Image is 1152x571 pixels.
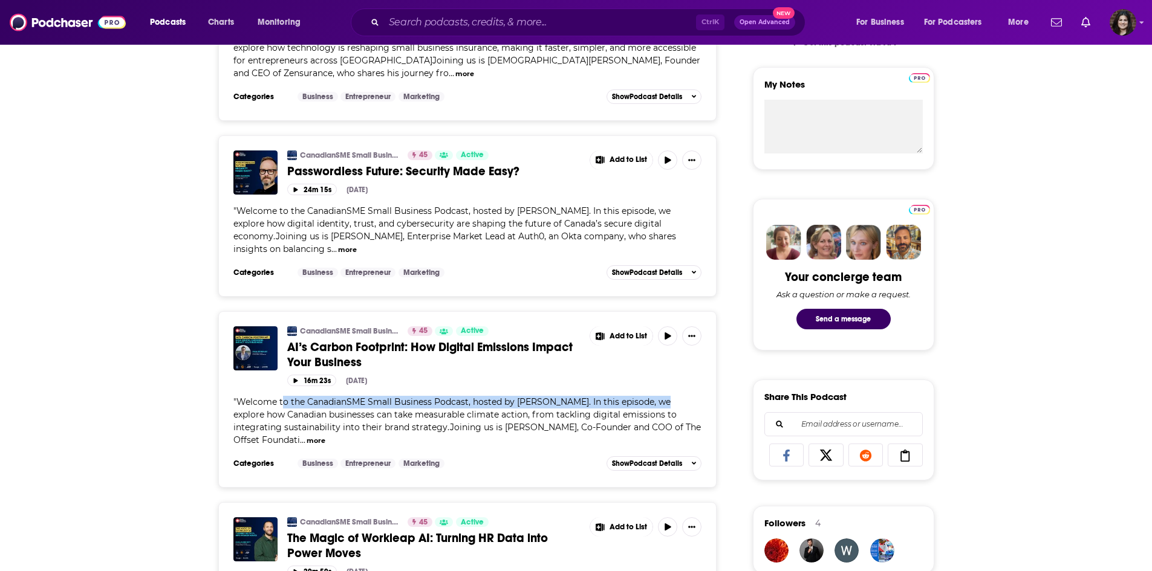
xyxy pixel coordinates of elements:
img: User Profile [1110,9,1136,36]
div: [DATE] [347,185,368,194]
span: " [233,30,700,79]
button: ShowPodcast Details [607,456,702,471]
a: Business [298,268,338,277]
button: open menu [916,13,1000,32]
span: Active [461,517,484,529]
a: 45 [408,517,432,527]
a: The Magic of Workleap AI: Turning HR Data into Power Moves [287,531,581,561]
img: CanadianSME Small Business Podcast [287,150,297,160]
a: Share on X/Twitter [809,444,844,466]
span: Add to List [610,332,647,341]
img: JohirMia [799,538,824,563]
a: Copy Link [888,444,923,466]
h3: Categories [233,459,288,468]
span: Monitoring [258,14,301,31]
label: My Notes [764,79,923,100]
img: AI’s Carbon Footprint: How Digital Emissions Impact Your Business [233,326,278,370]
button: ShowPodcast Details [607,265,702,280]
span: Active [461,325,484,337]
a: CanadianSME Small Business Podcast [287,326,297,336]
button: 24m 15s [287,184,337,195]
a: Passwordless Future: Security Made Easy? [287,164,581,179]
div: Your concierge team [785,269,902,285]
img: CanadianSME Small Business Podcast [287,517,297,527]
img: Podchaser - Follow, Share and Rate Podcasts [10,11,126,34]
span: Podcasts [150,14,186,31]
a: CanadianSME Small Business Podcast [300,517,400,527]
button: open menu [1000,13,1044,32]
button: Show More Button [590,517,653,537]
a: Active [456,517,489,527]
a: Marketing [399,268,444,277]
span: Welcome to the CanadianSME Small Business Podcast, hosted by [PERSON_NAME]. In this episode, we e... [233,205,676,254]
button: Show More Button [682,150,701,170]
a: Marketing [399,459,444,468]
button: more [307,436,325,446]
img: Barbara Profile [806,225,841,260]
a: Entrepreneur [340,92,395,102]
div: Search followers [764,412,923,436]
span: Welcome to the CanadianSME Small Business Podcast, hosted by [PERSON_NAME]. In this episode, we e... [233,30,700,79]
a: Active [456,326,489,336]
a: Share on Reddit [848,444,884,466]
img: CindyC [764,538,789,563]
a: Active [456,150,489,160]
a: CanadianSME Small Business Podcast [300,150,400,160]
button: more [455,69,474,79]
span: ... [300,434,305,445]
span: Add to List [610,155,647,164]
a: AI’s Carbon Footprint: How Digital Emissions Impact Your Business [287,340,581,370]
button: Show More Button [590,150,653,170]
a: CanadianSME Small Business Podcast [300,326,400,336]
span: " [233,396,701,445]
span: For Business [856,14,904,31]
span: 45 [419,325,428,337]
span: Show Podcast Details [612,459,682,468]
img: Jules Profile [846,225,881,260]
span: AI’s Carbon Footprint: How Digital Emissions Impact Your Business [287,340,573,370]
span: ... [331,244,337,254]
span: 45 [419,149,428,161]
span: Show Podcast Details [612,268,682,277]
span: For Podcasters [924,14,982,31]
button: open menu [848,13,919,32]
input: Search podcasts, credits, & more... [384,13,696,32]
button: Show More Button [682,326,701,346]
span: Passwordless Future: Security Made Easy? [287,164,519,179]
span: The Magic of Workleap AI: Turning HR Data into Power Moves [287,531,548,561]
img: The Magic of Workleap AI: Turning HR Data into Power Moves [233,517,278,561]
img: weedloversusa [835,538,859,563]
span: Show Podcast Details [612,92,682,101]
button: ShowPodcast Details [607,89,702,104]
span: " [233,205,676,254]
span: Charts [208,14,234,31]
button: open menu [249,13,316,32]
img: AuthorGaynor [870,538,894,563]
a: Show notifications dropdown [1076,12,1095,33]
button: 16m 23s [287,375,336,386]
button: Send a message [796,309,891,329]
button: Open AdvancedNew [734,15,795,30]
a: Show notifications dropdown [1046,12,1067,33]
div: Ask a question or make a request. [776,289,911,299]
button: open menu [142,13,201,32]
a: 45 [408,150,432,160]
a: Pro website [909,71,930,83]
div: [DATE] [346,376,367,385]
a: Entrepreneur [340,459,395,468]
a: Share on Facebook [769,444,804,466]
span: Welcome to the CanadianSME Small Business Podcast, hosted by [PERSON_NAME]. In this episode, we e... [233,396,701,445]
img: Sydney Profile [766,225,801,260]
button: Show profile menu [1110,9,1136,36]
img: Podchaser Pro [909,73,930,83]
span: Followers [764,517,805,529]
